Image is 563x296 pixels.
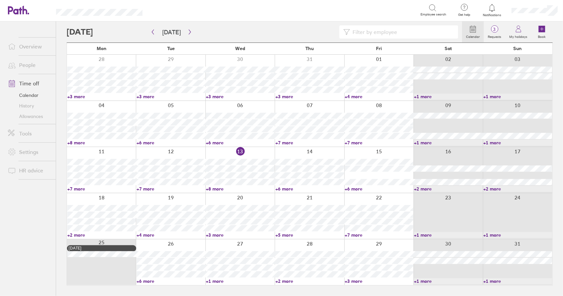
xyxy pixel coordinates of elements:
label: Book [534,33,550,39]
a: +3 more [206,232,274,238]
a: Tools [3,127,56,140]
span: Get help [454,13,475,17]
a: +1 more [206,278,274,284]
a: +6 more [275,186,344,192]
div: [DATE] [69,246,135,251]
a: HR advice [3,164,56,177]
a: +1 more [484,232,552,238]
a: Time off [3,77,56,90]
a: History [3,101,56,111]
a: My holidays [505,21,531,43]
a: +7 more [275,140,344,146]
a: +1 more [414,278,483,284]
a: +2 more [414,186,483,192]
a: +6 more [137,278,205,284]
span: Fri [376,46,382,51]
a: +1 more [484,140,552,146]
button: [DATE] [157,27,186,38]
a: People [3,58,56,72]
a: Calendar [462,21,484,43]
a: +1 more [414,140,483,146]
span: Tue [167,46,175,51]
span: 3 [484,27,505,32]
span: Notifications [482,13,503,17]
a: +8 more [67,140,136,146]
span: Sun [514,46,522,51]
span: Wed [235,46,245,51]
a: +1 more [484,278,552,284]
div: Search [160,7,177,13]
label: My holidays [505,33,531,39]
a: Calendar [3,90,56,101]
a: +7 more [345,140,413,146]
a: +5 more [275,232,344,238]
a: +3 more [137,94,205,100]
a: Notifications [482,3,503,17]
label: Requests [484,33,505,39]
a: +6 more [206,140,274,146]
a: +2 more [484,186,552,192]
span: Thu [305,46,314,51]
a: +3 more [345,278,413,284]
a: 3Requests [484,21,505,43]
a: +4 more [345,94,413,100]
a: +3 more [275,94,344,100]
span: Employee search [421,13,446,16]
a: Book [531,21,552,43]
a: +2 more [275,278,344,284]
a: +1 more [414,94,483,100]
a: Allowances [3,111,56,122]
a: +2 more [67,232,136,238]
a: +3 more [206,94,274,100]
span: Mon [97,46,107,51]
a: +1 more [484,94,552,100]
a: +6 more [137,140,205,146]
input: Filter by employee [350,26,454,38]
a: +7 more [345,232,413,238]
a: +3 more [67,94,136,100]
a: +6 more [345,186,413,192]
label: Calendar [462,33,484,39]
a: +4 more [137,232,205,238]
a: +7 more [137,186,205,192]
span: Sat [445,46,452,51]
a: +8 more [206,186,274,192]
a: +1 more [414,232,483,238]
a: +7 more [67,186,136,192]
a: Overview [3,40,56,53]
a: Settings [3,145,56,159]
